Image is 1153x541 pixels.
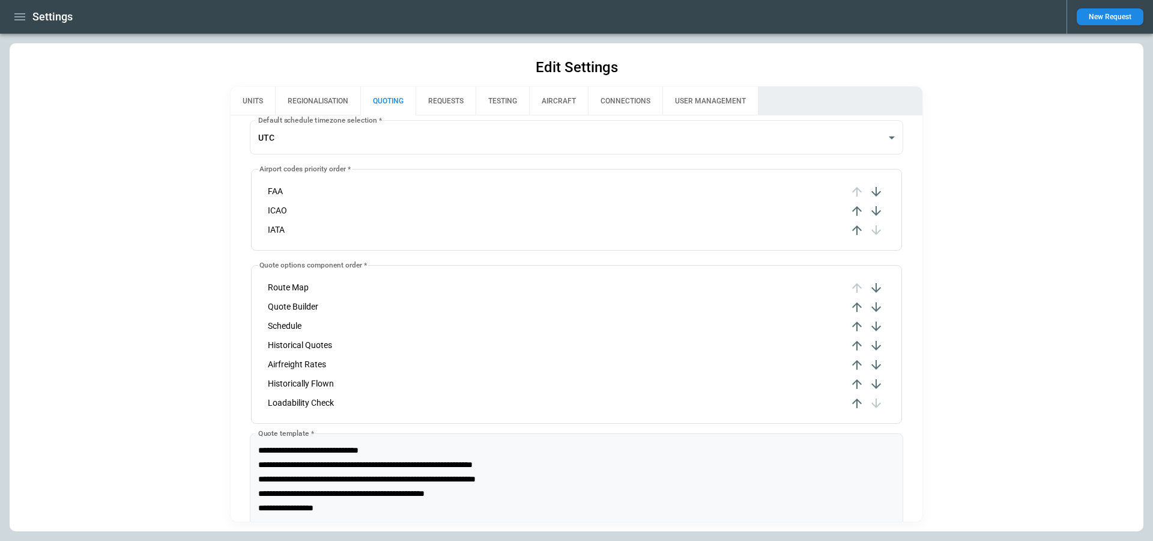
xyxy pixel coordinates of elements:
[258,182,895,201] li: FAA
[258,278,895,298] li: Route Map
[258,201,895,221] li: ICAO
[258,374,895,394] li: Historically Flown
[258,317,895,336] li: Schedule
[662,87,758,115] button: USER MANAGEMENT
[588,87,662,115] button: CONNECTIONS
[360,87,416,115] button: QUOTING
[258,355,895,374] li: Airfreight Rates
[258,394,895,413] li: Loadability Check
[250,120,903,154] div: UTC
[32,10,73,24] h1: Settings
[529,87,588,115] button: AIRCRAFT
[258,164,352,174] legend: Airport codes priority order *
[258,260,368,270] legend: Quote options component order *
[258,221,895,240] li: IATA
[416,87,476,115] button: REQUESTS
[231,87,275,115] button: UNITS
[258,298,895,317] li: Quote Builder
[536,58,618,77] h1: Edit Settings
[275,87,360,115] button: REGIONALISATION
[258,336,895,355] li: Historical Quotes
[1077,8,1143,25] button: New Request
[258,115,382,125] label: Default schedule timezone selection
[476,87,529,115] button: TESTING
[258,428,314,438] label: Quote template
